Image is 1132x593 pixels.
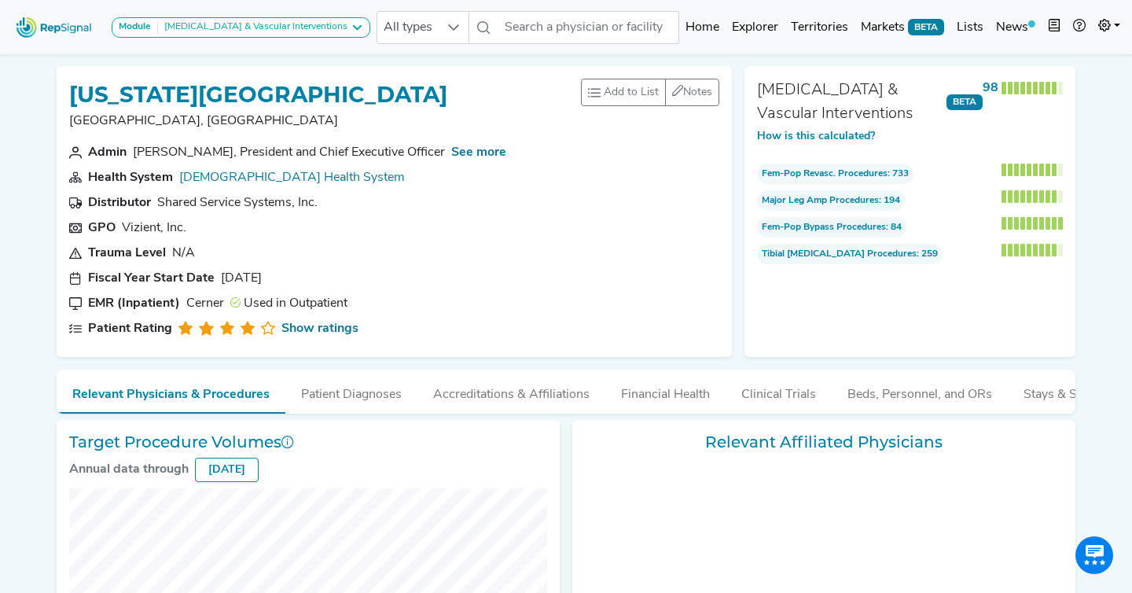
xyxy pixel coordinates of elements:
[726,12,785,43] a: Explorer
[762,220,886,234] span: Fem-Pop Bypass Procedures
[195,458,259,482] div: [DATE]
[908,19,944,35] span: BETA
[122,219,186,238] div: Vizient, Inc.
[69,82,447,109] h1: [US_STATE][GEOGRAPHIC_DATA]
[785,12,855,43] a: Territories
[88,294,180,313] div: EMR (Inpatient)
[679,12,726,43] a: Home
[683,87,712,98] span: Notes
[757,164,914,184] span: : 733
[186,294,224,313] div: Cerner
[762,193,879,208] span: Major Leg Amp Procedures
[990,12,1042,43] a: News
[285,370,417,412] button: Patient Diagnoses
[88,219,116,238] div: GPO
[757,244,943,264] span: : 259
[757,217,907,238] span: : 84
[230,294,347,313] div: Used in Outpatient
[451,146,506,159] a: See more
[581,79,719,106] div: toolbar
[88,143,127,162] div: Admin
[950,12,990,43] a: Lists
[1042,12,1067,43] button: Intel Book
[604,84,659,101] span: Add to List
[69,112,447,131] p: [GEOGRAPHIC_DATA], [GEOGRAPHIC_DATA]
[112,17,370,38] button: Module[MEDICAL_DATA] & Vascular Interventions
[133,143,445,162] div: [PERSON_NAME], President and Chief Executive Officer
[946,94,983,110] span: BETA
[88,168,173,187] div: Health System
[88,319,172,338] div: Patient Rating
[726,370,832,412] button: Clinical Trials
[832,370,1008,412] button: Beds, Personnel, and ORs
[179,168,405,187] div: Methodist Health System
[172,244,195,263] div: N/A
[762,167,888,181] span: Fem-Pop Revasc. Procedures
[1008,370,1132,412] button: Stays & Services
[133,143,445,162] div: Josie Abboud, President and Chief Executive Officer
[221,269,262,288] div: [DATE]
[69,433,547,451] h3: Target Procedure Volumes
[157,193,318,212] div: Shared Service Systems, Inc.
[69,460,189,479] div: Annual data through
[498,11,679,44] input: Search a physician or facility
[179,171,405,184] a: [DEMOGRAPHIC_DATA] Health System
[417,370,605,412] button: Accreditations & Affiliations
[281,319,358,338] a: Show ratings
[119,22,151,31] strong: Module
[158,21,347,34] div: [MEDICAL_DATA] & Vascular Interventions
[88,269,215,288] div: Fiscal Year Start Date
[377,12,439,43] span: All types
[757,190,906,211] span: : 194
[605,370,726,412] button: Financial Health
[757,79,941,126] div: [MEDICAL_DATA] & Vascular Interventions
[757,128,875,145] button: How is this calculated?
[855,12,950,43] a: MarketsBETA
[665,79,719,106] button: Notes
[983,82,998,94] strong: 98
[88,193,151,212] div: Distributor
[581,79,666,106] button: Add to List
[88,244,166,263] div: Trauma Level
[762,247,917,261] span: Tibial [MEDICAL_DATA] Procedures
[57,370,285,414] button: Relevant Physicians & Procedures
